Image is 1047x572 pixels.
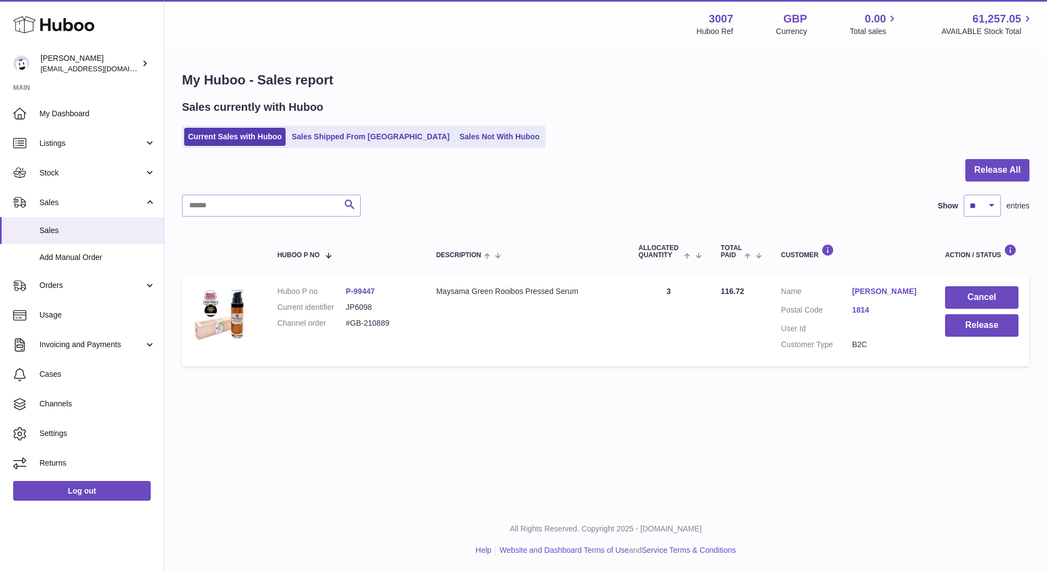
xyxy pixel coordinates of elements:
span: Sales [39,225,156,236]
span: Huboo P no [277,252,320,259]
span: Stock [39,168,144,178]
a: Service Terms & Conditions [642,546,736,554]
dd: B2C [852,339,923,350]
span: 61,257.05 [972,12,1021,26]
span: Total sales [850,26,898,37]
a: Sales Not With Huboo [456,128,543,146]
a: 0.00 Total sales [850,12,898,37]
strong: 3007 [709,12,733,26]
span: Total paid [721,245,742,259]
button: Cancel [945,286,1018,309]
span: 116.72 [721,287,744,296]
a: Current Sales with Huboo [184,128,286,146]
div: Currency [776,26,807,37]
span: 0.00 [865,12,886,26]
dt: Huboo P no [277,286,346,297]
a: Help [476,546,492,554]
a: Website and Dashboard Terms of Use [499,546,629,554]
span: entries [1006,201,1029,211]
span: Listings [39,138,144,149]
a: 61,257.05 AVAILABLE Stock Total [941,12,1034,37]
dt: Customer Type [781,339,852,350]
div: Maysama Green Rooibos Pressed Serum [436,286,617,297]
div: [PERSON_NAME] [41,53,139,74]
dt: Current identifier [277,302,346,313]
span: My Dashboard [39,109,156,119]
span: Orders [39,280,144,291]
span: [EMAIL_ADDRESS][DOMAIN_NAME] [41,64,161,73]
span: Cases [39,369,156,380]
span: Returns [39,458,156,468]
dd: JP6098 [346,302,414,313]
img: bevmay@maysama.com [13,55,30,72]
a: 1814 [852,305,923,315]
div: Huboo Ref [697,26,733,37]
span: Description [436,252,481,259]
a: Sales Shipped From [GEOGRAPHIC_DATA] [288,128,453,146]
span: ALLOCATED Quantity [639,245,682,259]
strong: GBP [783,12,807,26]
span: Channels [39,399,156,409]
button: Release All [965,159,1029,182]
button: Release [945,314,1018,337]
td: 3 [628,275,710,366]
span: AVAILABLE Stock Total [941,26,1034,37]
a: P-99447 [346,287,375,296]
div: Customer [781,244,923,259]
span: Settings [39,428,156,439]
dt: Channel order [277,318,346,329]
h1: My Huboo - Sales report [182,71,1029,89]
h2: Sales currently with Huboo [182,100,323,115]
dt: Name [781,286,852,299]
span: Add Manual Order [39,252,156,263]
li: and [496,545,736,556]
a: Log out [13,481,151,501]
label: Show [938,201,958,211]
span: Usage [39,310,156,320]
div: Action / Status [945,244,1018,259]
p: All Rights Reserved. Copyright 2025 - [DOMAIN_NAME] [173,524,1038,534]
a: [PERSON_NAME] [852,286,923,297]
dd: #GB-210889 [346,318,414,329]
img: 30071627552388.png [193,286,248,341]
dt: Postal Code [781,305,852,318]
span: Invoicing and Payments [39,339,144,350]
dt: User Id [781,324,852,334]
span: Sales [39,197,144,208]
